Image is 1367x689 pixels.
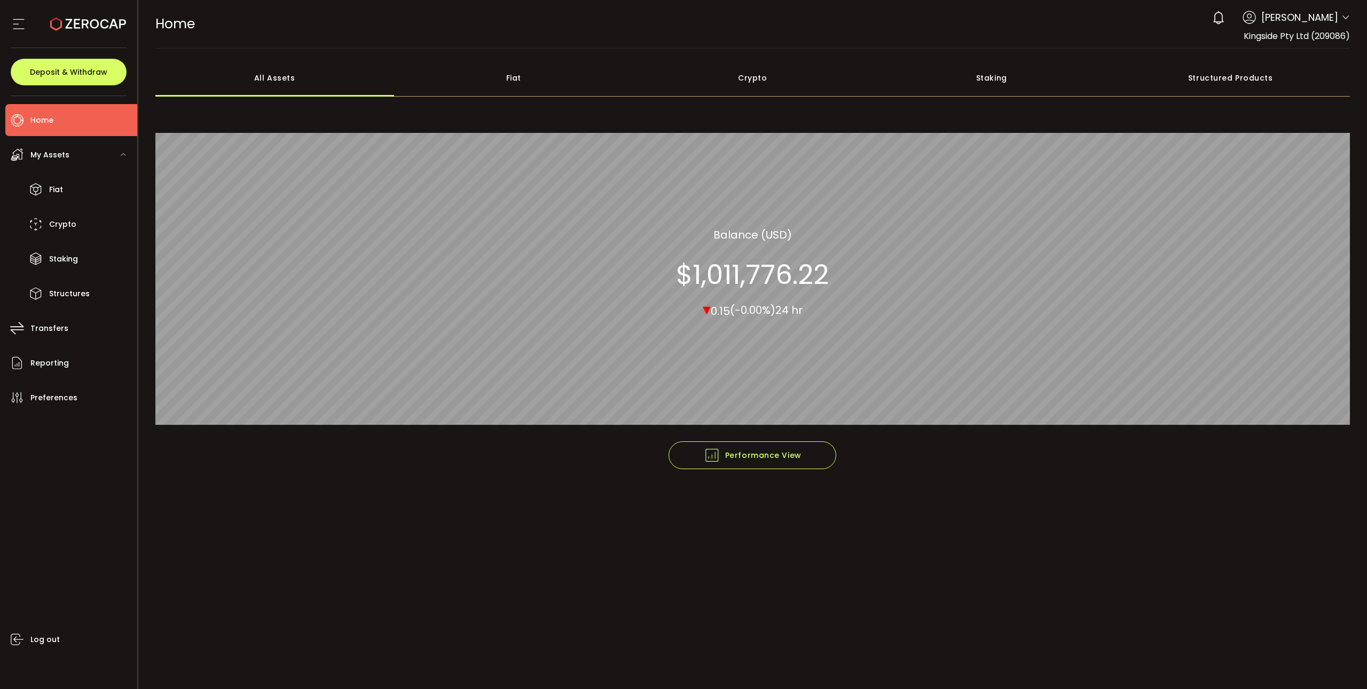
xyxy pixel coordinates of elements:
[30,68,107,76] span: Deposit & Withdraw
[49,217,76,232] span: Crypto
[713,226,792,242] section: Balance (USD)
[30,113,53,128] span: Home
[1244,30,1350,42] span: Kingside Pty Ltd (209086)
[11,59,127,85] button: Deposit & Withdraw
[872,59,1111,97] div: Staking
[30,147,69,163] span: My Assets
[30,355,69,371] span: Reporting
[730,303,775,318] span: (-0.00%)
[1111,59,1350,97] div: Structured Products
[1240,574,1367,689] iframe: Chat Widget
[30,390,77,406] span: Preferences
[49,251,78,267] span: Staking
[49,286,90,302] span: Structures
[775,303,803,318] span: 24 hr
[703,297,711,320] span: ▾
[49,182,63,197] span: Fiat
[669,441,836,469] button: Performance View
[394,59,633,97] div: Fiat
[155,14,195,33] span: Home
[704,447,802,463] span: Performance View
[155,59,395,97] div: All Assets
[30,321,68,336] span: Transfers
[30,632,60,647] span: Log out
[633,59,873,97] div: Crypto
[1261,10,1338,25] span: [PERSON_NAME]
[676,258,829,290] section: $1,011,776.22
[711,303,730,318] span: 0.15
